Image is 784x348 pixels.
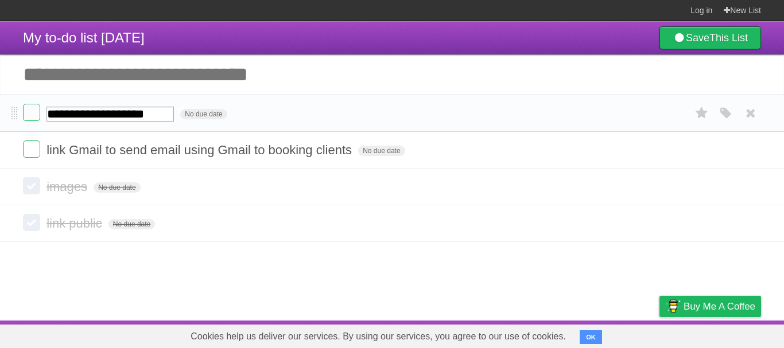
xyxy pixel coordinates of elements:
span: link public [46,216,105,230]
span: No due date [94,182,140,193]
label: Done [23,214,40,231]
span: No due date [108,219,155,229]
label: Done [23,104,40,121]
a: SaveThis List [659,26,761,49]
span: No due date [358,146,405,156]
b: This List [709,32,748,44]
span: No due date [180,109,227,119]
span: Buy me a coffee [684,296,755,316]
a: Privacy [645,323,674,345]
a: Buy me a coffee [659,296,761,317]
a: Terms [606,323,631,345]
label: Done [23,140,40,158]
a: Developers [545,323,591,345]
span: link Gmail to send email using Gmail to booking clients [46,143,355,157]
a: Suggest a feature [689,323,761,345]
label: Done [23,177,40,194]
img: Buy me a coffee [665,296,681,316]
span: images [46,179,90,194]
a: About [507,323,531,345]
button: OK [580,330,602,344]
span: My to-do list [DATE] [23,30,145,45]
span: Cookies help us deliver our services. By using our services, you agree to our use of cookies. [179,325,577,348]
label: Star task [691,104,713,123]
